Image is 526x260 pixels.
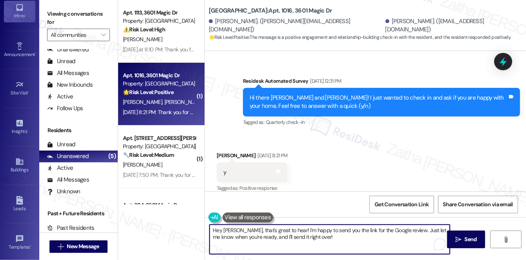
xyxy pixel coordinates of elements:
[385,17,520,34] div: [PERSON_NAME]. ([EMAIL_ADDRESS][DOMAIN_NAME])
[47,81,93,89] div: New Inbounds
[123,142,195,151] div: Property: [GEOGRAPHIC_DATA][PERSON_NAME]
[4,1,35,22] a: Inbox
[369,196,434,213] button: Get Conversation Link
[4,116,35,138] a: Insights •
[243,116,520,128] div: Tagged as:
[123,89,174,96] strong: 🌟 Risk Level: Positive
[47,164,73,172] div: Active
[210,225,450,254] textarea: To enrich screen reader interactions, please activate Accessibility in Grammarly extension settings
[47,224,95,232] div: Past Residents
[101,32,106,38] i: 
[106,150,118,162] div: (5)
[4,232,35,253] a: Templates •
[123,36,162,43] span: [PERSON_NAME]
[217,182,287,194] div: Tagged as:
[47,152,89,160] div: Unanswered
[47,8,110,29] label: Viewing conversations for
[123,80,195,88] div: Property: [GEOGRAPHIC_DATA]
[58,244,64,250] i: 
[164,98,204,105] span: [PERSON_NAME]
[266,119,305,125] span: Quarterly check-in
[239,185,277,191] span: Positive response
[47,45,89,54] div: Unanswered
[209,34,249,40] strong: 🌟 Risk Level: Positive
[47,57,75,65] div: Unread
[123,161,162,168] span: [PERSON_NAME]
[465,235,477,244] span: Send
[4,155,35,176] a: Buildings
[39,209,118,218] div: Past + Future Residents
[123,201,195,209] div: Apt. 204, 3601 Magic Dr
[455,236,461,243] i: 
[123,98,164,105] span: [PERSON_NAME]
[4,194,35,215] a: Leads
[217,151,287,162] div: [PERSON_NAME]
[447,231,485,248] button: Send
[30,243,31,249] span: •
[28,89,29,95] span: •
[47,104,83,113] div: Follow Ups
[47,140,75,149] div: Unread
[209,33,511,42] span: : The message is a positive engagement and relationship-building check-in with the resident, and ...
[209,17,384,34] div: [PERSON_NAME]. ([PERSON_NAME][EMAIL_ADDRESS][DOMAIN_NAME])
[47,187,80,196] div: Unknown
[39,126,118,135] div: Residents
[123,71,195,80] div: Apt. 1016, 3601 Magic Dr
[374,200,429,209] span: Get Conversation Link
[35,51,36,56] span: •
[223,168,226,176] div: y
[49,240,108,253] button: New Message
[250,94,508,111] div: Hi there [PERSON_NAME] and [PERSON_NAME]! I just wanted to check in and ask if you are happy with...
[123,134,195,142] div: Apt. [STREET_ADDRESS][PERSON_NAME]
[123,26,165,33] strong: ⚠️ Risk Level: High
[209,7,332,15] b: [GEOGRAPHIC_DATA]: Apt. 1016, 3601 Magic Dr
[47,176,89,184] div: All Messages
[27,127,28,133] span: •
[309,77,342,85] div: [DATE] 12:31 PM
[438,196,518,213] button: Share Conversation via email
[123,151,174,158] strong: 🔧 Risk Level: Medium
[47,69,89,77] div: All Messages
[67,242,99,251] span: New Message
[503,236,509,243] i: 
[4,78,35,99] a: Site Visit •
[443,200,513,209] span: Share Conversation via email
[123,17,195,25] div: Property: [GEOGRAPHIC_DATA]
[256,151,288,160] div: [DATE] 8:21 PM
[123,9,195,17] div: Apt. 1113, 3601 Magic Dr
[47,93,73,101] div: Active
[51,29,97,41] input: All communities
[243,77,520,88] div: Residesk Automated Survey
